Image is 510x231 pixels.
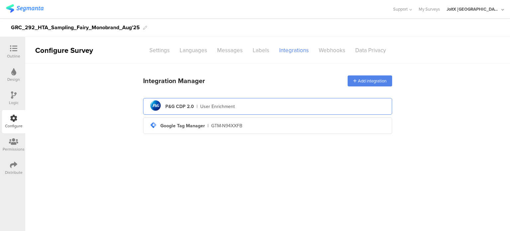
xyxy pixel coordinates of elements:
[447,6,500,12] div: JoltX [GEOGRAPHIC_DATA]
[7,76,20,82] div: Design
[165,103,194,110] div: P&G CDP 2.0
[143,76,205,86] div: Integration Manager
[248,45,274,56] div: Labels
[314,45,350,56] div: Webhooks
[5,170,23,175] div: Distribute
[274,45,314,56] div: Integrations
[7,53,20,59] div: Outline
[175,45,212,56] div: Languages
[393,6,408,12] span: Support
[350,45,391,56] div: Data Privacy
[11,22,140,33] div: GRC_292_HTA_Sampling_Fairy_Monobrand_Aug'25
[212,45,248,56] div: Messages
[197,103,198,110] div: |
[200,103,235,110] div: User Enrichment
[9,100,19,106] div: Logic
[348,75,392,86] div: Add integration
[144,45,175,56] div: Settings
[208,122,209,129] div: |
[211,122,242,129] div: GTM-N94XXFB
[3,146,25,152] div: Permissions
[25,45,102,56] div: Configure Survey
[6,4,43,13] img: segmanta logo
[5,123,23,129] div: Configure
[160,122,205,129] div: Google Tag Manager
